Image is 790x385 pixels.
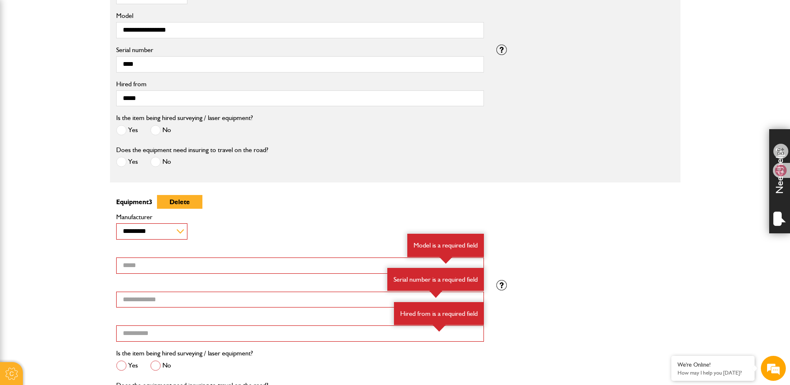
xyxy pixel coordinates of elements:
label: Model [116,12,484,19]
label: Yes [116,125,138,135]
div: Need help? [769,129,790,233]
img: d_20077148190_company_1631870298795_20077148190 [14,46,35,58]
p: How may I help you today? [678,370,748,376]
input: Enter your email address [11,102,152,120]
label: No [150,360,171,371]
label: No [150,125,171,135]
div: Chat with us now [43,47,140,57]
div: Hired from is a required field [394,302,484,325]
label: Serial number [116,47,484,53]
input: Enter your phone number [11,126,152,145]
img: error-box-arrow.svg [439,257,452,264]
div: We're Online! [678,361,748,368]
label: No [150,157,171,167]
label: Yes [116,157,138,167]
span: 3 [149,198,152,206]
label: Is the item being hired surveying / laser equipment? [116,350,253,357]
div: Minimize live chat window [137,4,157,24]
img: error-box-arrow.svg [433,325,446,332]
label: Is the item being hired surveying / laser equipment? [116,115,253,121]
div: Model is a required field [407,234,484,257]
div: Serial number is a required field [387,268,484,291]
em: Start Chat [113,257,151,268]
label: Hired from [116,81,484,87]
label: Yes [116,360,138,371]
button: Delete [157,195,202,209]
p: Equipment [116,195,484,209]
textarea: Type your message and hit 'Enter' [11,151,152,250]
input: Enter your last name [11,77,152,95]
img: error-box-arrow.svg [429,291,442,297]
label: Does the equipment need insuring to travel on the road? [116,147,268,153]
label: Manufacturer [116,214,484,220]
